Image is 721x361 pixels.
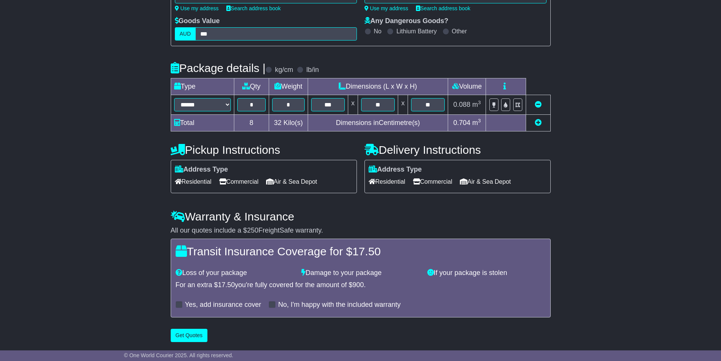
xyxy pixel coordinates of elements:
span: 32 [274,119,282,127]
td: Volume [448,78,486,95]
span: 17.50 [218,281,235,289]
label: lb/in [306,66,319,74]
label: Other [452,28,467,35]
label: AUD [175,27,196,41]
a: Use my address [175,5,219,11]
label: No, I'm happy with the included warranty [278,301,401,309]
td: x [398,95,408,115]
span: 0.088 [453,101,470,108]
h4: Transit Insurance Coverage for $ [176,245,546,258]
label: Address Type [175,166,228,174]
h4: Package details | [171,62,266,74]
td: Type [171,78,234,95]
span: Air & Sea Depot [460,176,511,188]
sup: 3 [478,118,481,123]
label: Goods Value [175,17,220,25]
td: Dimensions in Centimetre(s) [308,115,448,131]
a: Search address book [226,5,281,11]
h4: Warranty & Insurance [171,210,551,223]
span: m [472,119,481,127]
td: Kilo(s) [269,115,308,131]
div: Damage to your package [297,269,424,277]
span: Commercial [219,176,259,188]
td: Dimensions (L x W x H) [308,78,448,95]
span: © One World Courier 2025. All rights reserved. [124,352,234,358]
div: Loss of your package [172,269,298,277]
label: Lithium Battery [396,28,437,35]
sup: 3 [478,100,481,105]
div: If your package is stolen [424,269,550,277]
a: Use my address [364,5,408,11]
span: 900 [352,281,364,289]
td: x [348,95,358,115]
span: 17.50 [352,245,381,258]
label: Any Dangerous Goods? [364,17,448,25]
td: 8 [234,115,269,131]
label: Address Type [369,166,422,174]
label: No [374,28,382,35]
a: Search address book [416,5,470,11]
td: Weight [269,78,308,95]
h4: Delivery Instructions [364,144,551,156]
label: Yes, add insurance cover [185,301,261,309]
a: Remove this item [535,101,542,108]
button: Get Quotes [171,329,208,342]
span: Residential [175,176,212,188]
label: kg/cm [275,66,293,74]
span: m [472,101,481,108]
span: 250 [247,227,259,234]
td: Total [171,115,234,131]
a: Add new item [535,119,542,127]
span: Residential [369,176,405,188]
span: 0.704 [453,119,470,127]
div: For an extra $ you're fully covered for the amount of $ . [176,281,546,289]
td: Qty [234,78,269,95]
span: Commercial [413,176,452,188]
h4: Pickup Instructions [171,144,357,156]
span: Air & Sea Depot [266,176,317,188]
div: All our quotes include a $ FreightSafe warranty. [171,227,551,235]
